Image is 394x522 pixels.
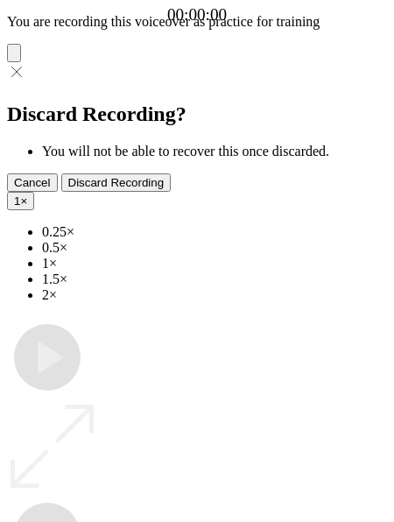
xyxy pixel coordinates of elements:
li: You will not be able to recover this once discarded. [42,144,387,159]
li: 1.5× [42,272,387,287]
li: 0.25× [42,224,387,240]
a: 00:00:00 [167,5,227,25]
button: Discard Recording [61,173,172,192]
p: You are recording this voiceover as practice for training [7,14,387,30]
button: Cancel [7,173,58,192]
button: 1× [7,192,34,210]
li: 1× [42,256,387,272]
li: 2× [42,287,387,303]
li: 0.5× [42,240,387,256]
span: 1 [14,194,20,208]
h2: Discard Recording? [7,102,387,126]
